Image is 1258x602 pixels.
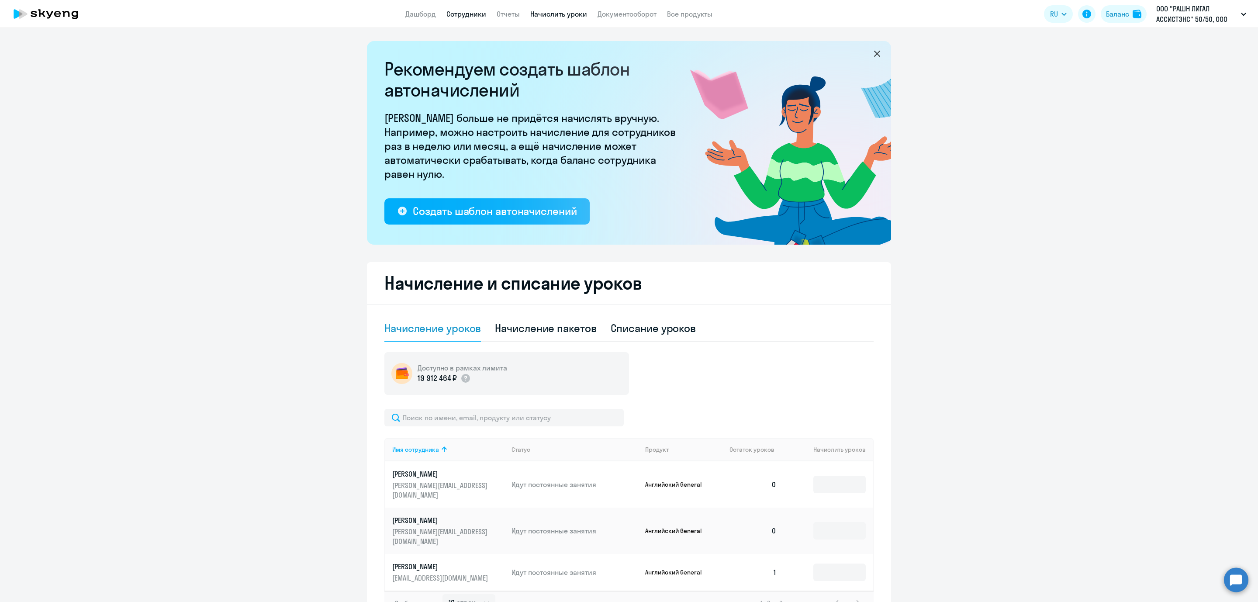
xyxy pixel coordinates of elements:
th: Начислить уроков [784,438,873,461]
a: Сотрудники [446,10,486,18]
span: RU [1050,9,1058,19]
button: Создать шаблон автоначислений [384,198,590,225]
p: Идут постоянные занятия [511,567,638,577]
div: Создать шаблон автоначислений [413,204,577,218]
td: 0 [722,461,784,508]
img: balance [1133,10,1141,18]
p: Английский General [645,481,711,488]
p: Английский General [645,527,711,535]
span: Остаток уроков [729,446,774,453]
button: RU [1044,5,1073,23]
p: [PERSON_NAME] больше не придётся начислять вручную. Например, можно настроить начисление для сотр... [384,111,681,181]
p: [PERSON_NAME] [392,516,490,525]
button: Балансbalance [1101,5,1147,23]
div: Списание уроков [611,321,696,335]
a: [PERSON_NAME][PERSON_NAME][EMAIL_ADDRESS][DOMAIN_NAME] [392,469,505,500]
p: Идут постоянные занятия [511,480,638,489]
div: Остаток уроков [729,446,784,453]
div: Имя сотрудника [392,446,505,453]
a: Начислить уроки [530,10,587,18]
div: Продукт [645,446,669,453]
input: Поиск по имени, email, продукту или статусу [384,409,624,426]
td: 1 [722,554,784,591]
p: Английский General [645,568,711,576]
img: wallet-circle.png [391,363,412,384]
div: Продукт [645,446,723,453]
h2: Начисление и списание уроков [384,273,874,294]
p: 19 912 464 ₽ [418,373,457,384]
a: Все продукты [667,10,712,18]
p: [PERSON_NAME][EMAIL_ADDRESS][DOMAIN_NAME] [392,527,490,546]
div: Начисление пакетов [495,321,596,335]
div: Статус [511,446,638,453]
div: Имя сотрудника [392,446,439,453]
h2: Рекомендуем создать шаблон автоначислений [384,59,681,100]
a: Документооборот [598,10,657,18]
p: ООО "РАШН ЛИГАЛ АССИСТЭНС" 50/50, ООО "РАШН ЛИГАЛ АССИСТЭНС" [1156,3,1237,24]
a: Дашборд [405,10,436,18]
button: ООО "РАШН ЛИГАЛ АССИСТЭНС" 50/50, ООО "РАШН ЛИГАЛ АССИСТЭНС" [1152,3,1251,24]
div: Начисление уроков [384,321,481,335]
h5: Доступно в рамках лимита [418,363,507,373]
p: [PERSON_NAME] [392,469,490,479]
a: Отчеты [497,10,520,18]
div: Баланс [1106,9,1129,19]
a: [PERSON_NAME][PERSON_NAME][EMAIL_ADDRESS][DOMAIN_NAME] [392,516,505,546]
div: Статус [511,446,530,453]
p: [PERSON_NAME][EMAIL_ADDRESS][DOMAIN_NAME] [392,481,490,500]
p: [PERSON_NAME] [392,562,490,571]
p: Идут постоянные занятия [511,526,638,536]
td: 0 [722,508,784,554]
p: [EMAIL_ADDRESS][DOMAIN_NAME] [392,573,490,583]
a: [PERSON_NAME][EMAIL_ADDRESS][DOMAIN_NAME] [392,562,505,583]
